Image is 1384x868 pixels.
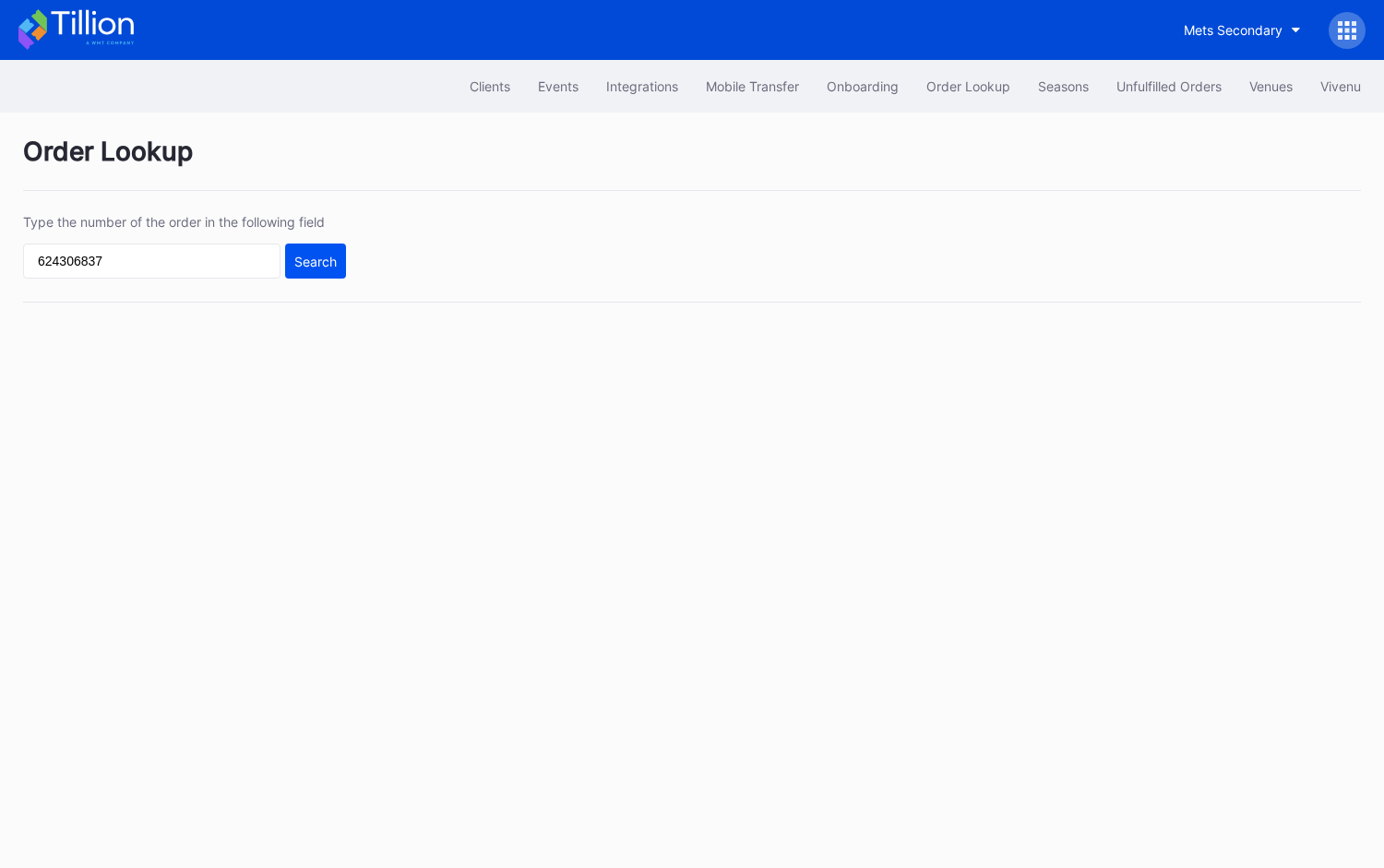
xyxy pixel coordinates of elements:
button: Order Lookup [913,69,1024,103]
div: Mobile Transfer [706,78,799,94]
div: Vivenu [1320,78,1361,94]
div: Unfulfilled Orders [1116,78,1222,94]
div: Search [294,254,337,269]
div: Onboarding [827,78,899,94]
button: Unfulfilled Orders [1103,69,1235,103]
button: Events [524,69,592,103]
button: Onboarding [813,69,913,103]
button: Mobile Transfer [692,69,813,103]
button: Mets Secondary [1170,13,1315,47]
div: Mets Secondary [1184,22,1283,38]
div: Order Lookup [926,78,1010,94]
div: Seasons [1038,78,1089,94]
button: Venues [1235,69,1306,103]
button: Vivenu [1306,69,1375,103]
button: Search [285,244,346,279]
div: Type the number of the order in the following field [23,214,346,230]
div: Clients [470,78,510,94]
button: Seasons [1024,69,1103,103]
div: Venues [1249,78,1293,94]
div: Events [538,78,579,94]
button: Clients [456,69,524,103]
button: Integrations [592,69,692,103]
div: Order Lookup [23,136,1361,191]
input: GT59662 [23,244,280,279]
div: Integrations [606,78,678,94]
